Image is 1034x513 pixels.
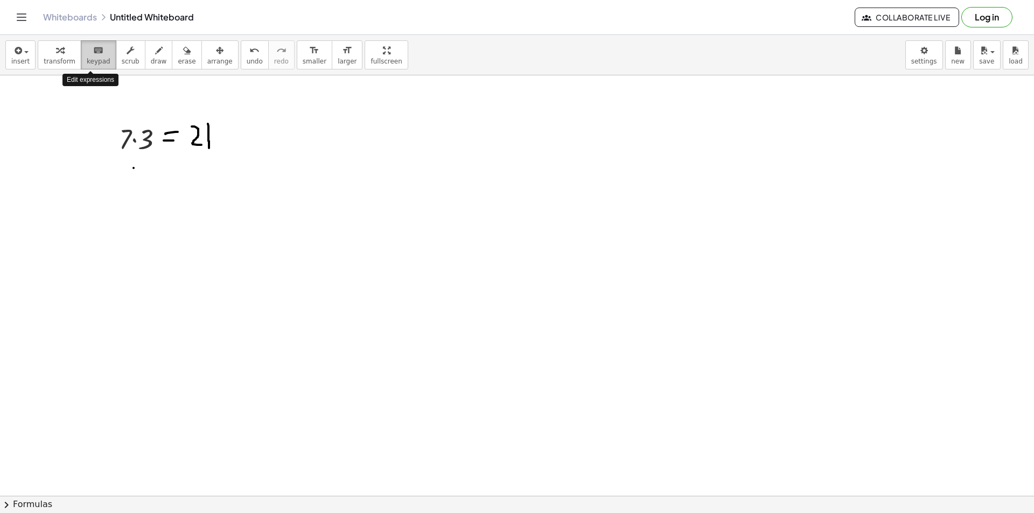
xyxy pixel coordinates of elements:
[332,40,362,69] button: format_sizelarger
[945,40,971,69] button: new
[1003,40,1029,69] button: load
[87,58,110,65] span: keypad
[247,58,263,65] span: undo
[276,44,287,57] i: redo
[905,40,943,69] button: settings
[116,40,145,69] button: scrub
[207,58,233,65] span: arrange
[371,58,402,65] span: fullscreen
[145,40,173,69] button: draw
[303,58,326,65] span: smaller
[855,8,959,27] button: Collaborate Live
[151,58,167,65] span: draw
[268,40,295,69] button: redoredo
[122,58,139,65] span: scrub
[249,44,260,57] i: undo
[93,44,103,57] i: keyboard
[241,40,269,69] button: undoundo
[13,9,30,26] button: Toggle navigation
[961,7,1012,27] button: Log in
[201,40,239,69] button: arrange
[864,12,950,22] span: Collaborate Live
[43,12,97,23] a: Whiteboards
[62,74,118,86] div: Edit expressions
[274,58,289,65] span: redo
[911,58,937,65] span: settings
[979,58,994,65] span: save
[309,44,319,57] i: format_size
[44,58,75,65] span: transform
[5,40,36,69] button: insert
[365,40,408,69] button: fullscreen
[342,44,352,57] i: format_size
[973,40,1001,69] button: save
[172,40,201,69] button: erase
[338,58,357,65] span: larger
[38,40,81,69] button: transform
[951,58,965,65] span: new
[178,58,195,65] span: erase
[1009,58,1023,65] span: load
[297,40,332,69] button: format_sizesmaller
[81,40,116,69] button: keyboardkeypad
[11,58,30,65] span: insert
